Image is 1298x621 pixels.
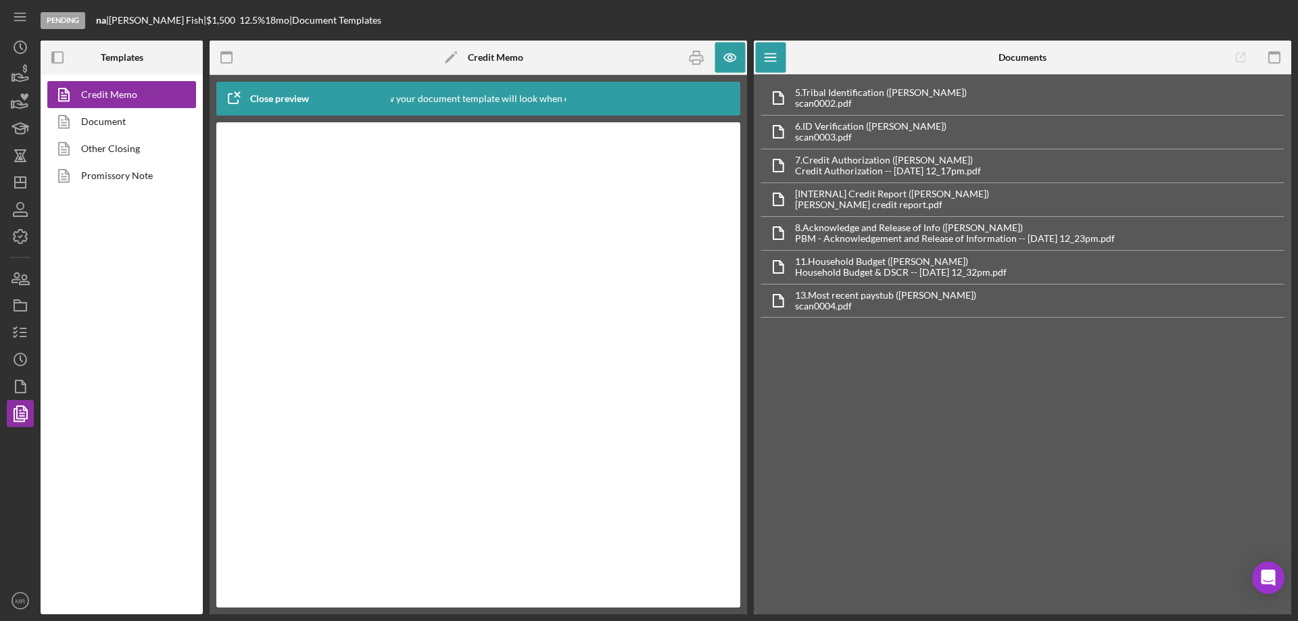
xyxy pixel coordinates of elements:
b: Credit Memo [468,52,523,63]
span: $1,500 [206,14,235,26]
div: Credit Authorization -- [DATE] 12_17pm.pdf [795,166,981,176]
b: Documents [999,52,1047,63]
div: 11. Household Budget ([PERSON_NAME]) [795,256,1007,267]
div: 5. Tribal Identification ([PERSON_NAME]) [795,87,967,98]
div: 7. Credit Authorization ([PERSON_NAME]) [795,155,981,166]
div: Pending [41,12,85,29]
div: 6. ID Verification ([PERSON_NAME]) [795,121,946,132]
div: This is how your document template will look when completed [347,82,609,116]
div: | [96,15,109,26]
div: scan0004.pdf [795,301,976,312]
div: 8. Acknowledge and Release of Info ([PERSON_NAME]) [795,222,1115,233]
div: [INTERNAL] Credit Report ([PERSON_NAME]) [795,189,989,199]
text: MR [16,597,26,605]
div: [PERSON_NAME] credit report.pdf [795,199,989,210]
b: Templates [101,52,143,63]
div: Household Budget & DSCR -- [DATE] 12_32pm.pdf [795,267,1007,278]
div: Open Intercom Messenger [1252,562,1284,594]
b: na [96,14,106,26]
div: 13. Most recent paystub ([PERSON_NAME]) [795,290,976,301]
div: | Document Templates [289,15,381,26]
div: PBM - Acknowledgement and Release of Information -- [DATE] 12_23pm.pdf [795,233,1115,244]
a: Promissory Note [47,162,189,189]
div: scan0002.pdf [795,98,967,109]
div: scan0003.pdf [795,132,946,143]
iframe: Rich Text Area [243,136,713,594]
div: [PERSON_NAME] Fish | [109,15,206,26]
button: Close preview [216,85,322,112]
div: Close preview [250,85,309,112]
div: 18 mo [265,15,289,26]
a: Document [47,108,189,135]
a: Credit Memo [47,81,189,108]
a: Other Closing [47,135,189,162]
div: 12.5 % [239,15,265,26]
button: MR [7,587,34,614]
